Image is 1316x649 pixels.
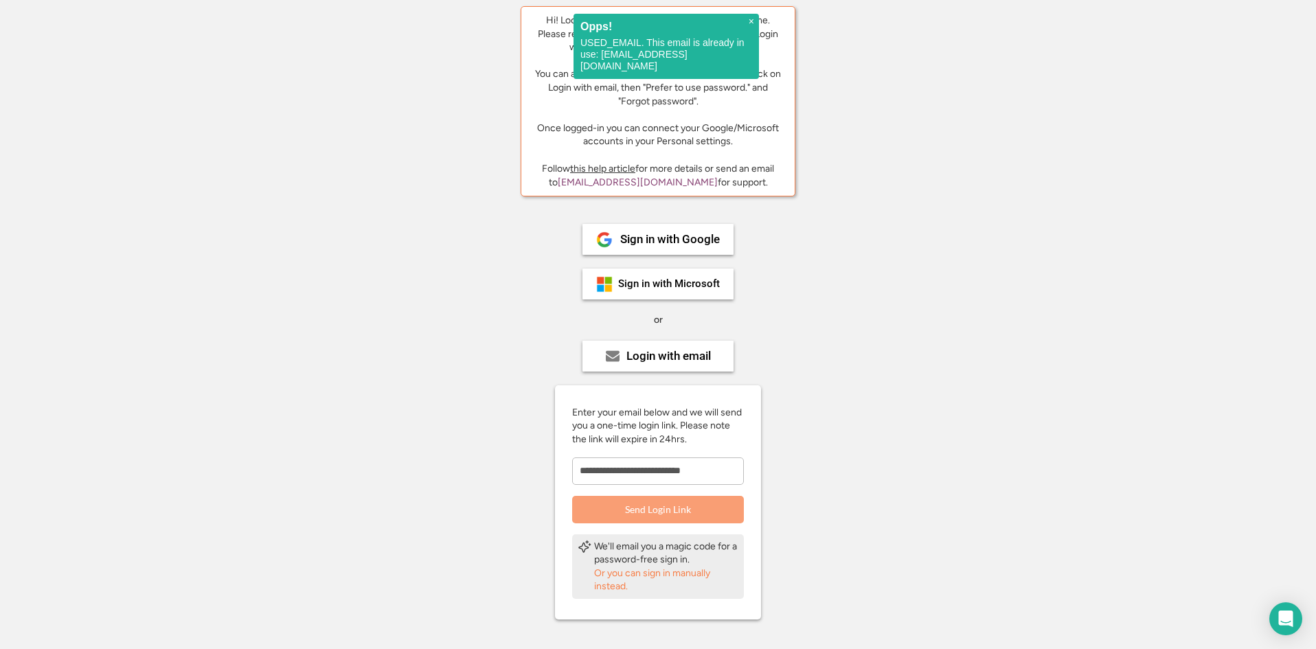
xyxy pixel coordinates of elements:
div: Open Intercom Messenger [1269,602,1302,635]
div: Sign in with Microsoft [618,279,720,289]
p: USED_EMAIL. This email is already in use: [EMAIL_ADDRESS][DOMAIN_NAME] [580,37,752,72]
div: Sign in with Google [620,234,720,245]
div: Or you can sign in manually instead. [594,567,738,593]
a: [EMAIL_ADDRESS][DOMAIN_NAME] [558,177,718,188]
div: Hi! Looks like you are trying to login for the first time. Please request a one-time login link b... [532,14,784,148]
div: Enter your email below and we will send you a one-time login link. Please note the link will expi... [572,406,744,446]
button: Send Login Link [572,496,744,523]
span: × [749,16,754,27]
h2: Opps! [580,21,752,32]
div: Follow for more details or send an email to for support. [532,162,784,189]
div: or [654,313,663,327]
div: Login with email [626,350,711,362]
a: this help article [570,163,635,174]
img: 1024px-Google__G__Logo.svg.png [596,231,613,248]
img: ms-symbollockup_mssymbol_19.png [596,276,613,293]
div: We'll email you a magic code for a password-free sign in. [594,540,738,567]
